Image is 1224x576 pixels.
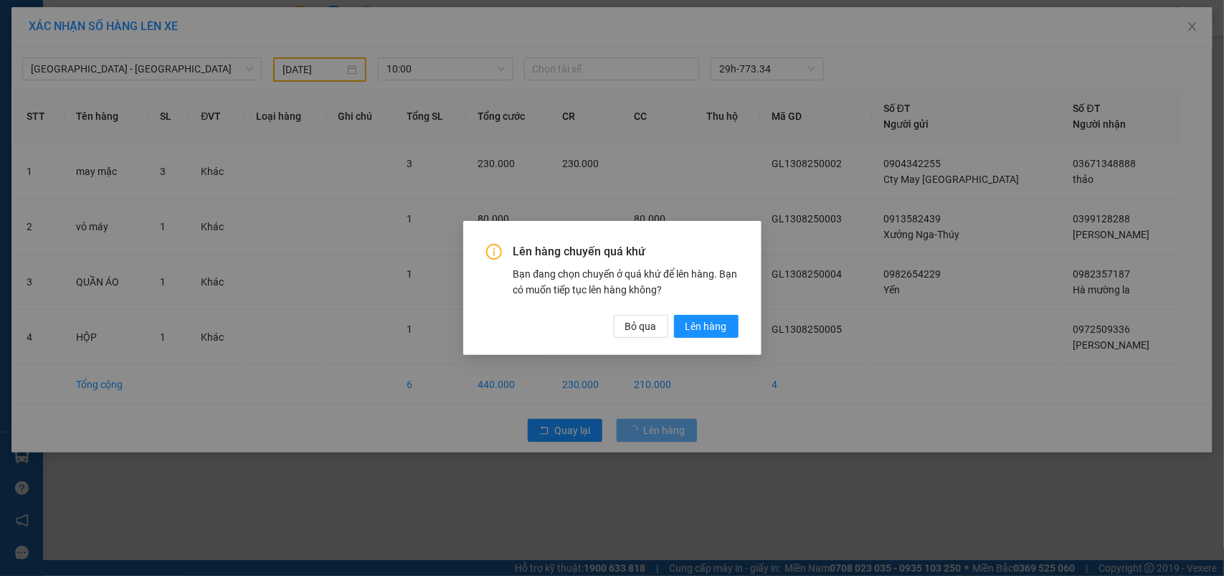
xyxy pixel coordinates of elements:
[513,244,739,260] span: Lên hàng chuyến quá khứ
[614,315,668,338] button: Bỏ qua
[625,318,657,334] span: Bỏ qua
[486,244,502,260] span: info-circle
[685,318,727,334] span: Lên hàng
[674,315,739,338] button: Lên hàng
[513,266,739,298] div: Bạn đang chọn chuyến ở quá khứ để lên hàng. Bạn có muốn tiếp tục lên hàng không?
